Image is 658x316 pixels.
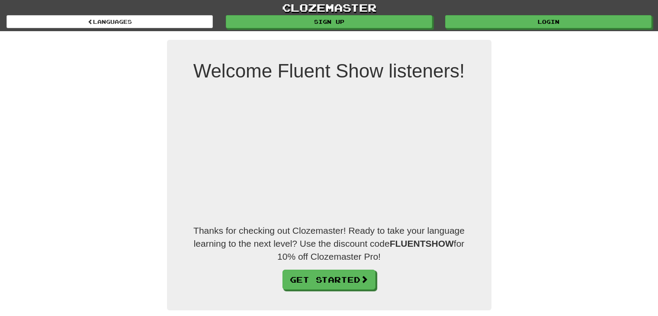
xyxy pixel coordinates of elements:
[226,15,432,28] a: Sign up
[6,15,213,28] a: Languages
[282,270,376,290] a: Get Started
[193,61,465,81] h1: Welcome Fluent Show listeners!
[193,224,465,263] p: Thanks for checking out Clozemaster! Ready to take your language learning to the next level? Use ...
[445,15,652,28] a: Login
[390,239,454,248] strong: FLUENTSHOW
